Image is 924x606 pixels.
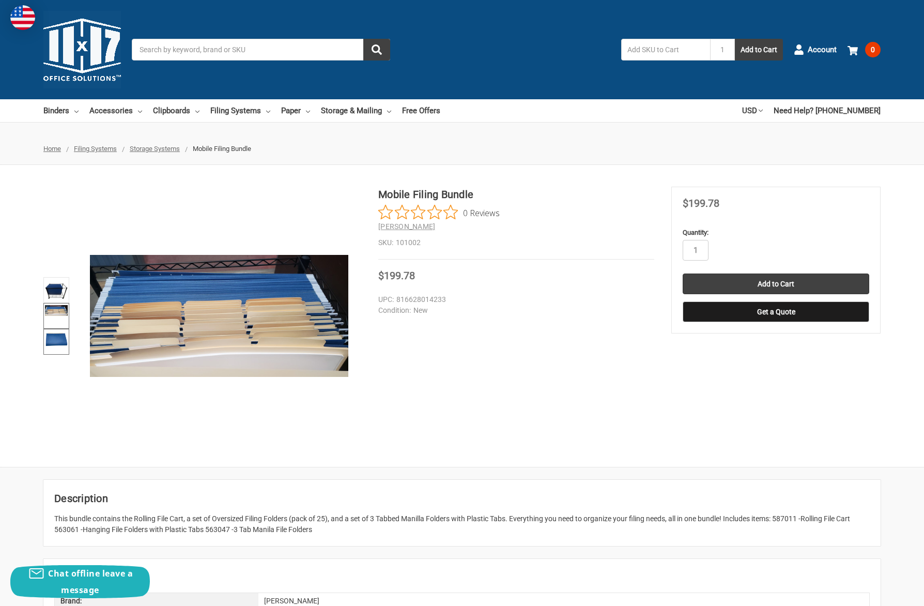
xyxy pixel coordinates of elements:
[378,269,415,282] span: $199.78
[794,36,837,63] a: Account
[74,145,117,153] a: Filing Systems
[683,301,869,322] button: Get a Quote
[378,305,411,316] dt: Condition:
[89,99,142,122] a: Accessories
[774,99,881,122] a: Need Help? [PHONE_NUMBER]
[808,44,837,56] span: Account
[90,255,348,377] img: Mobile Filing Bundle
[153,99,199,122] a: Clipboards
[43,145,61,153] a: Home
[735,39,783,60] button: Add to Cart
[321,99,391,122] a: Storage & Mailing
[378,187,654,202] h1: Mobile Filing Bundle
[54,491,870,506] h2: Description
[402,99,440,122] a: Free Offers
[43,11,121,88] img: 11x17.com
[378,294,650,305] dd: 816628014233
[48,568,133,596] span: Chat offline leave a message
[10,565,150,598] button: Chat offline leave a message
[848,36,881,63] a: 0
[378,294,394,305] dt: UPC:
[281,99,310,122] a: Paper
[130,145,180,153] a: Storage Systems
[54,570,870,585] h2: Extra Information
[378,305,650,316] dd: New
[742,99,763,122] a: USD
[45,279,68,301] img: Mobile Filing Bundle
[378,237,393,248] dt: SKU:
[683,197,719,209] span: $199.78
[43,99,79,122] a: Binders
[683,228,869,238] label: Quantity:
[621,39,710,60] input: Add SKU to Cart
[378,237,654,248] dd: 101002
[210,99,270,122] a: Filing Systems
[683,274,869,294] input: Add to Cart
[865,42,881,57] span: 0
[132,39,390,60] input: Search by keyword, brand or SKU
[45,330,68,347] img: Mobile Filing Bundle
[54,513,870,535] div: This bundle contains the Rolling File Cart, a set of Oversized Filing Folders (pack of 25), and a...
[45,305,68,316] img: Mobile Filing Bundle
[10,5,35,30] img: duty and tax information for United States
[463,205,500,220] span: 0 Reviews
[193,145,251,153] span: Mobile Filing Bundle
[378,205,500,220] button: Rated 0 out of 5 stars from 0 reviews. Jump to reviews.
[378,222,435,231] a: [PERSON_NAME]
